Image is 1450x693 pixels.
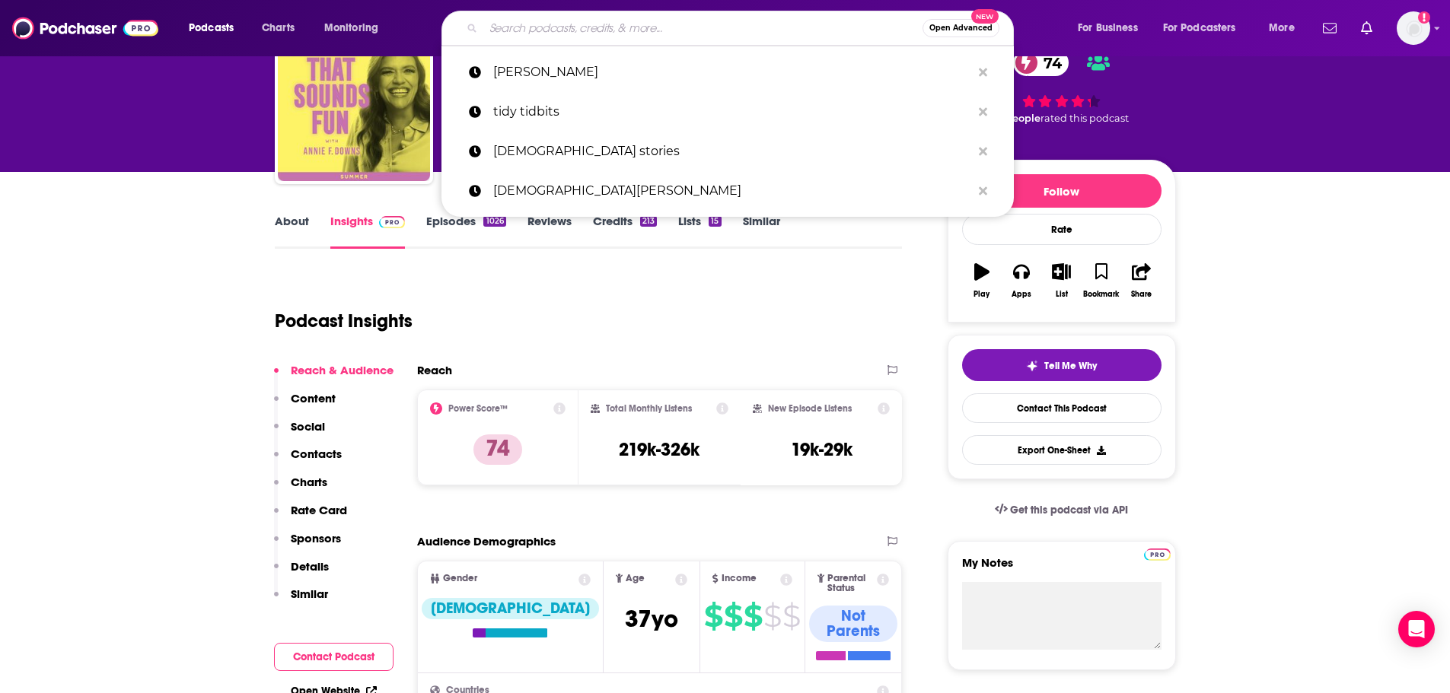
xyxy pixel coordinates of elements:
[809,606,898,642] div: Not Parents
[709,216,721,227] div: 15
[724,604,742,628] span: $
[252,16,304,40] a: Charts
[274,559,329,587] button: Details
[291,447,342,461] p: Contacts
[12,14,158,43] img: Podchaser - Follow, Share and Rate Podcasts
[923,19,999,37] button: Open AdvancedNew
[274,587,328,615] button: Similar
[1012,290,1031,299] div: Apps
[962,174,1162,208] button: Follow
[1131,290,1152,299] div: Share
[962,214,1162,245] div: Rate
[722,574,757,583] span: Income
[763,604,781,628] span: $
[929,24,993,32] span: Open Advanced
[441,132,1014,171] a: [DEMOGRAPHIC_DATA] stories
[782,604,800,628] span: $
[962,393,1162,423] a: Contact This Podcast
[278,29,430,181] img: That Sounds Fun with Annie F. Downs
[274,643,394,671] button: Contact Podcast
[189,17,234,39] span: Podcasts
[948,40,1176,135] div: 74 3 peoplerated this podcast
[441,171,1014,211] a: [DEMOGRAPHIC_DATA][PERSON_NAME]
[275,214,309,249] a: About
[1078,17,1138,39] span: For Business
[974,290,990,299] div: Play
[417,534,556,548] h2: Audience Demographics
[1355,15,1378,41] a: Show notifications dropdown
[274,475,327,503] button: Charts
[330,214,406,249] a: InsightsPodchaser Pro
[262,17,295,39] span: Charts
[1258,16,1314,40] button: open menu
[1028,49,1069,76] span: 74
[527,214,572,249] a: Reviews
[678,214,721,249] a: Lists15
[473,434,522,465] p: 74
[1144,548,1171,561] img: Podchaser Pro
[324,17,378,39] span: Monitoring
[1040,113,1129,124] span: rated this podcast
[291,475,327,489] p: Charts
[1026,360,1038,372] img: tell me why sparkle
[426,214,505,249] a: Episodes1026
[178,16,253,40] button: open menu
[997,113,1040,124] span: 3 people
[962,555,1162,582] label: My Notes
[379,216,406,228] img: Podchaser Pro
[493,171,971,211] p: mormon stoires
[625,604,678,634] span: 37 yo
[422,598,599,619] div: [DEMOGRAPHIC_DATA]
[456,11,1028,46] div: Search podcasts, credits, & more...
[1418,11,1430,24] svg: Add a profile image
[291,559,329,574] p: Details
[274,363,394,391] button: Reach & Audience
[493,92,971,132] p: tidy tidbits
[743,214,780,249] a: Similar
[1398,611,1435,647] div: Open Intercom Messenger
[1317,15,1343,41] a: Show notifications dropdown
[291,419,325,434] p: Social
[417,363,452,377] h2: Reach
[493,132,971,171] p: mormon stories
[744,604,762,628] span: $
[274,503,347,531] button: Rate Card
[291,363,394,377] p: Reach & Audience
[1397,11,1430,45] button: Show profile menu
[274,391,336,419] button: Content
[791,438,852,461] h3: 19k-29k
[626,574,645,583] span: Age
[483,216,505,227] div: 1026
[962,253,1002,308] button: Play
[983,491,1141,529] a: Get this podcast via API
[493,52,971,92] p: annie downs
[1002,253,1041,308] button: Apps
[640,216,657,227] div: 213
[1121,253,1161,308] button: Share
[1397,11,1430,45] img: User Profile
[619,438,700,461] h3: 219k-326k
[606,403,692,414] h2: Total Monthly Listens
[971,9,999,24] span: New
[274,531,341,559] button: Sponsors
[274,419,325,447] button: Social
[704,604,722,628] span: $
[441,52,1014,92] a: [PERSON_NAME]
[291,391,336,405] p: Content
[768,403,852,414] h2: New Episode Listens
[1083,290,1119,299] div: Bookmark
[314,16,398,40] button: open menu
[1269,17,1295,39] span: More
[275,310,413,332] h1: Podcast Insights
[1010,504,1128,517] span: Get this podcast via API
[1397,11,1430,45] span: Logged in as agoldsmithwissman
[827,574,875,593] span: Parental Status
[443,574,477,583] span: Gender
[441,92,1014,132] a: tidy tidbits
[1082,253,1121,308] button: Bookmark
[962,435,1162,465] button: Export One-Sheet
[1041,253,1081,308] button: List
[1153,16,1258,40] button: open menu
